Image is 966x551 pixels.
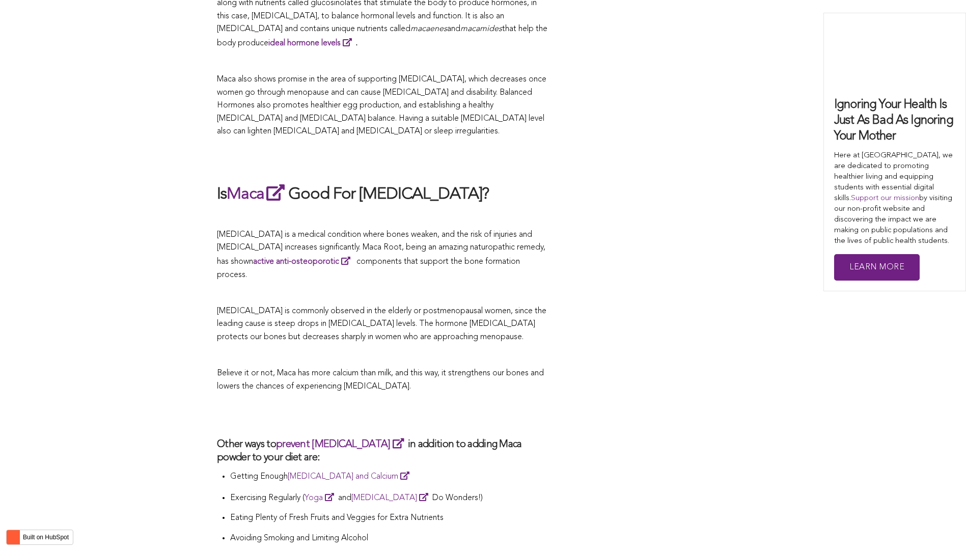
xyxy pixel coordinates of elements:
iframe: Chat Widget [915,502,966,551]
p: Avoiding Smoking and Limiting Alcohol [230,532,548,545]
a: Yoga [305,494,338,502]
span: macamides [460,25,502,33]
span: [MEDICAL_DATA] is commonly observed in the elderly or postmenopausal women, since the leading cau... [217,307,546,341]
span: [MEDICAL_DATA] is a medical condition where bones weaken, and the risk of injuries and [MEDICAL_D... [217,231,545,279]
a: [MEDICAL_DATA] and Calcium [288,473,413,481]
strong: . [268,39,357,47]
label: Built on HubSpot [19,531,73,544]
button: Built on HubSpot [6,530,73,545]
span: Maca also shows promise in the area of supporting [MEDICAL_DATA], which decreases once women go t... [217,75,546,135]
span: Believe it or not, Maca has more calcium than milk, and this way, it strengthens our bones and lo... [217,369,544,391]
a: Learn More [834,254,920,281]
span: macaenes [410,25,447,33]
a: prevent [MEDICAL_DATA] [276,439,408,450]
a: [MEDICAL_DATA] [351,494,432,502]
p: Exercising Regularly ( and Do Wonders!) [230,491,548,505]
span: that help the body produce [217,25,547,47]
span: and [447,25,460,33]
a: ideal hormone levels [268,39,356,47]
p: Eating Plenty of Fresh Fruits and Veggies for Extra Nutrients [230,512,548,525]
a: active anti-osteoporotic [253,258,354,266]
img: HubSpot sprocket logo [7,531,19,543]
p: Getting Enough [230,470,548,484]
a: Maca [227,186,288,203]
h3: Other ways to in addition to adding Maca powder to your diet are: [217,437,548,464]
h2: Is Good For [MEDICAL_DATA]? [217,182,548,206]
